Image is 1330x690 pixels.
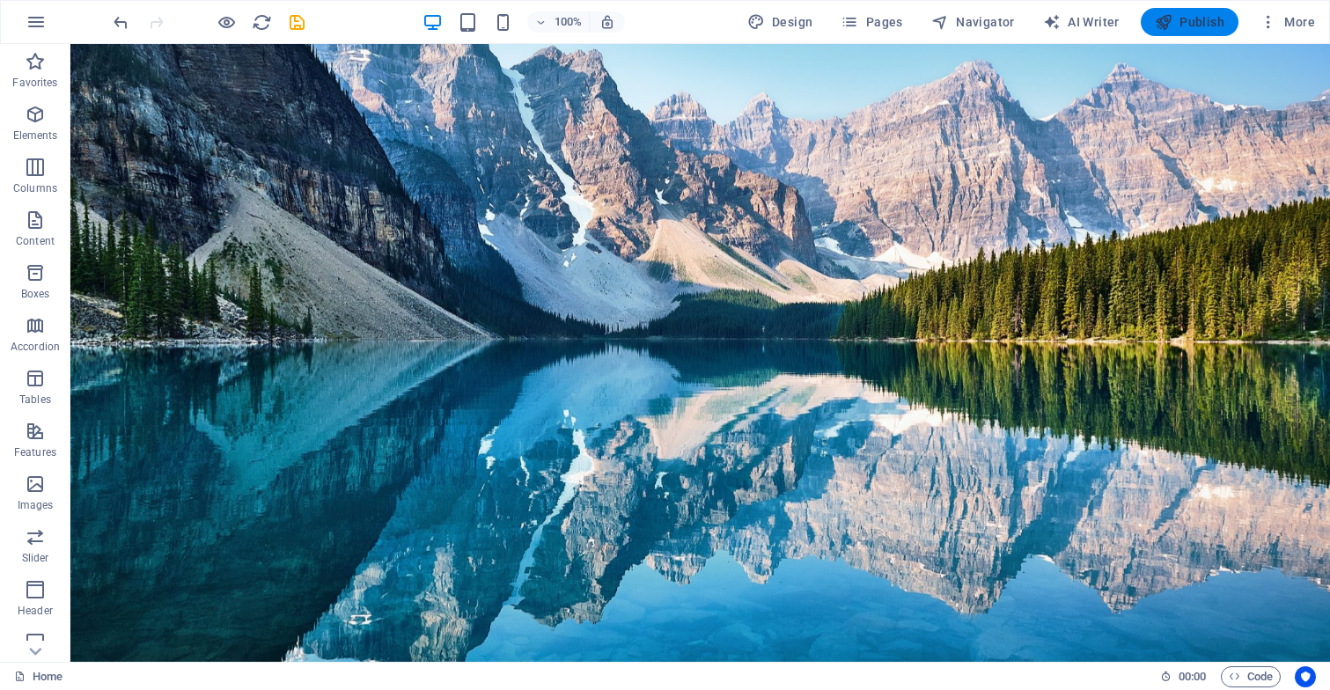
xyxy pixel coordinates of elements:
span: More [1260,13,1315,31]
button: 100% [527,11,590,33]
button: AI Writer [1036,8,1127,36]
button: reload [251,11,272,33]
p: Header [18,604,53,618]
p: Images [18,498,54,512]
a: Click to cancel selection. Double-click to open Pages [14,666,62,687]
button: More [1253,8,1322,36]
i: Undo: Change text (Ctrl+Z) [111,12,131,33]
p: Elements [13,128,58,143]
button: undo [110,11,131,33]
span: 00 00 [1179,666,1206,687]
button: save [286,11,307,33]
span: Publish [1155,13,1224,31]
button: Pages [834,8,909,36]
span: Pages [841,13,902,31]
h6: Session time [1160,666,1207,687]
p: Favorites [12,76,57,90]
button: Usercentrics [1295,666,1316,687]
h6: 100% [554,11,582,33]
p: Content [16,234,55,248]
button: Navigator [924,8,1022,36]
p: Features [14,445,56,459]
div: Design (Ctrl+Alt+Y) [740,8,820,36]
span: Navigator [931,13,1015,31]
button: Publish [1141,8,1238,36]
p: Boxes [21,287,50,301]
p: Tables [19,393,51,407]
p: Columns [13,181,57,195]
span: AI Writer [1043,13,1120,31]
i: Reload page [252,12,272,33]
span: Code [1229,666,1273,687]
button: Code [1221,666,1281,687]
button: Design [740,8,820,36]
p: Slider [22,551,49,565]
i: Save (Ctrl+S) [287,12,307,33]
span: : [1191,670,1194,683]
p: Accordion [11,340,60,354]
span: Design [747,13,813,31]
